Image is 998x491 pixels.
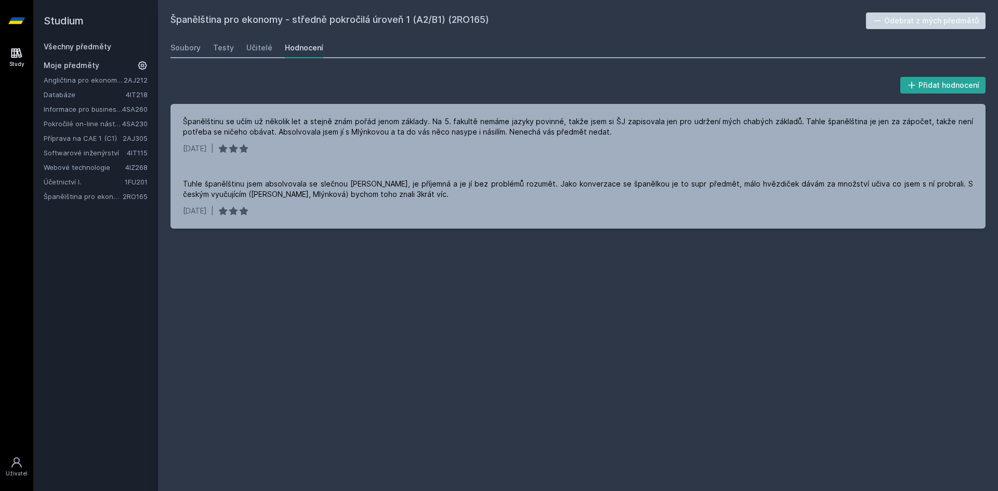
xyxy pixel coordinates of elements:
div: | [211,206,214,216]
div: [DATE] [183,206,207,216]
a: Hodnocení [285,37,323,58]
a: Angličtina pro ekonomická studia 2 (B2/C1) [44,75,124,85]
div: Španělštinu se učím už několik let a stejně znám pořád jenom základy. Na 5. fakultě nemáme jazyky... [183,116,973,137]
a: Účetnictví I. [44,177,125,187]
a: 2AJ212 [124,76,148,84]
a: Španělština pro ekonomy - středně pokročilá úroveň 1 (A2/B1) [44,191,123,202]
div: Hodnocení [285,43,323,53]
button: Odebrat z mých předmětů [866,12,986,29]
a: 4SA260 [122,105,148,113]
a: Databáze [44,89,126,100]
a: Učitelé [246,37,272,58]
span: Moje předměty [44,60,99,71]
div: Soubory [170,43,201,53]
div: Study [9,60,24,68]
a: 2RO165 [123,192,148,201]
a: Webové technologie [44,162,125,172]
a: 4IT218 [126,90,148,99]
a: 2AJ305 [123,134,148,142]
a: Testy [213,37,234,58]
a: Pokročilé on-line nástroje pro analýzu a zpracování informací [44,118,122,129]
a: 1FU201 [125,178,148,186]
a: 4IT115 [127,149,148,157]
a: Příprava na CAE 1 (C1) [44,133,123,143]
a: Informace pro business (v angličtině) [44,104,122,114]
a: Study [2,42,31,73]
button: Přidat hodnocení [900,77,986,94]
a: 4SA230 [122,120,148,128]
a: 4IZ268 [125,163,148,171]
a: Softwarové inženýrství [44,148,127,158]
div: Tuhle španělštinu jsem absolvovala se slečnou [PERSON_NAME], je příjemná a je jí bez problémů roz... [183,179,973,200]
div: [DATE] [183,143,207,154]
a: Uživatel [2,451,31,483]
div: Uživatel [6,470,28,477]
div: | [211,143,214,154]
a: Všechny předměty [44,42,111,51]
div: Testy [213,43,234,53]
a: Soubory [170,37,201,58]
h2: Španělština pro ekonomy - středně pokročilá úroveň 1 (A2/B1) (2RO165) [170,12,866,29]
div: Učitelé [246,43,272,53]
